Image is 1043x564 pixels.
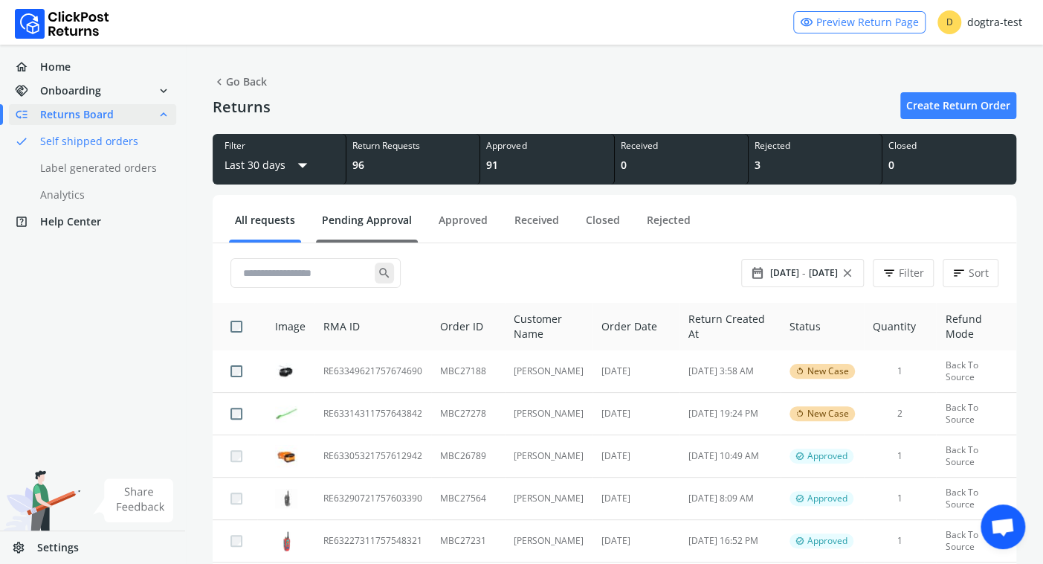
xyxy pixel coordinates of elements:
span: help_center [15,211,40,232]
a: Pending Approval [316,213,418,239]
td: Back To Source [936,520,1016,563]
span: date_range [751,263,764,283]
span: settings [12,537,37,558]
td: Back To Source [936,350,1016,393]
img: row_image [275,489,297,508]
span: [DATE] [809,267,838,279]
div: Return Requests [352,140,474,152]
a: Create Return Order [900,92,1016,119]
td: RE63349621757674690 [314,350,431,393]
span: rotate_left [795,365,804,377]
span: search [375,263,394,283]
div: Received [621,140,742,152]
td: [PERSON_NAME] [505,393,592,435]
a: visibilityPreview Return Page [793,11,926,33]
td: MBC27564 [431,478,505,520]
div: Filter [225,140,334,152]
span: home [15,57,40,77]
td: Back To Source [936,393,1016,435]
a: Label generated orders [9,158,194,179]
th: Status [781,303,864,350]
span: visibility [800,12,813,33]
th: Image [257,303,314,350]
td: MBC27231 [431,520,505,563]
div: dogtra-test [937,10,1022,34]
span: chevron_left [213,71,226,92]
td: [DATE] [592,478,679,520]
div: 0 [888,158,1010,173]
td: 1 [864,350,937,393]
span: verified [795,493,804,504]
img: row_image [275,406,297,423]
th: Quantity [864,303,937,350]
td: [DATE] [592,435,679,478]
td: [PERSON_NAME] [505,478,592,520]
td: [DATE] 16:52 PM [679,520,780,563]
td: [DATE] [592,393,679,435]
span: Approved [807,450,847,462]
th: RMA ID [314,303,431,350]
img: share feedback [93,478,174,522]
td: [PERSON_NAME] [505,520,592,563]
div: 0 [621,158,742,173]
span: D [937,10,961,34]
span: expand_more [157,80,170,101]
th: Order ID [431,303,505,350]
img: row_image [275,530,297,552]
span: arrow_drop_down [291,152,314,179]
td: [DATE] 8:09 AM [679,478,780,520]
span: Help Center [40,214,101,229]
span: Filter [899,266,924,281]
div: Open chat [981,504,1025,549]
td: MBC26789 [431,435,505,478]
th: Order Date [592,303,679,350]
th: Refund Mode [936,303,1016,350]
td: [PERSON_NAME] [505,350,592,393]
span: filter_list [882,263,896,283]
th: Return Created At [679,303,780,350]
a: Received [508,213,565,239]
span: rotate_left [795,408,804,420]
img: Logo [15,9,109,39]
td: 2 [864,393,937,435]
a: Closed [580,213,626,239]
span: Settings [37,540,79,555]
td: MBC27188 [431,350,505,393]
span: Home [40,60,71,74]
a: doneSelf shipped orders [9,131,194,152]
img: row_image [275,445,297,467]
td: [DATE] 19:24 PM [679,393,780,435]
td: RE63290721757603390 [314,478,431,520]
td: RE63314311757643842 [314,393,431,435]
td: Back To Source [936,478,1016,520]
span: [DATE] [770,267,799,279]
a: All requests [229,213,301,239]
td: MBC27278 [431,393,505,435]
span: New Case [807,365,849,377]
span: Onboarding [40,83,101,98]
span: low_priority [15,104,40,125]
span: handshake [15,80,40,101]
a: Analytics [9,185,194,205]
td: [DATE] [592,350,679,393]
span: Go Back [213,71,267,92]
button: sortSort [943,259,998,287]
td: [PERSON_NAME] [505,435,592,478]
td: 1 [864,435,937,478]
div: Rejected [755,140,876,152]
div: Closed [888,140,1010,152]
a: Approved [433,213,494,239]
div: 3 [755,158,876,173]
span: Approved [807,493,847,504]
a: homeHome [9,57,176,77]
td: [DATE] 3:58 AM [679,350,780,393]
a: Rejected [641,213,697,239]
td: RE63305321757612942 [314,435,431,478]
div: Approved [486,140,607,152]
th: Customer Name [505,303,592,350]
div: 91 [486,158,607,173]
span: verified [795,450,804,462]
span: New Case [807,408,849,420]
td: RE63227311757548321 [314,520,431,563]
td: [DATE] 10:49 AM [679,435,780,478]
